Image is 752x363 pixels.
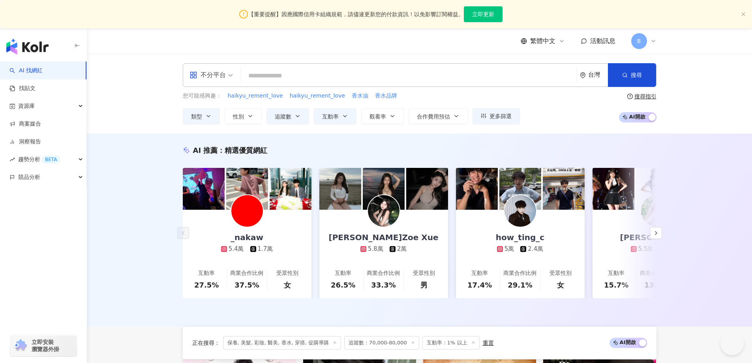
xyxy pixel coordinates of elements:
[375,92,397,100] span: 香水品牌
[530,37,555,45] span: 繁體中文
[183,108,220,124] button: 類型
[248,10,464,19] span: 【重要提醒】因應國際信用卡組織規範，請儘速更新您的付款資訊！以免影響訂閱權益。
[32,339,59,353] span: 立即安裝 瀏覽器外掛
[640,269,673,277] div: 商業合作比例
[397,245,407,253] div: 2萬
[331,280,355,290] div: 26.5%
[369,113,386,120] span: 觀看率
[319,210,448,298] a: [PERSON_NAME]𝗭𝗼𝗲 𝗫𝘂𝗲5.8萬2萬互動率26.5%商業合作比例33.3%受眾性別男
[604,280,628,290] div: 15.7%
[18,97,35,115] span: 資源庫
[198,269,215,277] div: 互動率
[9,157,15,162] span: rise
[557,280,564,290] div: 女
[627,94,633,99] span: question-circle
[634,93,656,100] div: 搜尋指引
[456,210,585,298] a: how_ting_c5萬2.4萬互動率17.4%商業合作比例29.1%受眾性別女
[276,269,298,277] div: 受眾性別
[504,195,536,227] img: KOL Avatar
[488,232,552,243] div: how_ting_c
[422,336,480,350] span: 互動率：1% 以上
[18,150,60,168] span: 趨勢分析
[503,269,536,277] div: 商業合作比例
[18,168,40,186] span: 競品分析
[413,269,435,277] div: 受眾性別
[223,336,341,350] span: 保養, 美髮, 彩妝, 醫美, 香水, 穿搭, 促購導購
[371,280,396,290] div: 33.3%
[473,108,520,124] button: 更多篩選
[608,269,624,277] div: 互動率
[223,232,271,243] div: _nakaw
[229,245,244,253] div: 5.4萬
[467,280,492,290] div: 17.4%
[6,39,49,55] img: logo
[227,92,283,100] button: haikyu_rement_love
[189,71,197,79] span: appstore
[225,108,262,124] button: 性別
[284,280,291,290] div: 女
[9,120,41,128] a: 商案媒合
[321,232,446,243] div: [PERSON_NAME]𝗭𝗼𝗲 𝗫𝘂𝗲
[375,92,398,100] button: 香水品牌
[720,331,744,355] iframe: Help Scout Beacon - Open
[608,63,656,87] button: 搜尋
[499,168,541,210] img: post-image
[612,232,701,243] div: [PERSON_NAME]
[9,67,43,75] a: searchAI 找網紅
[420,280,428,290] div: 男
[10,335,77,356] a: chrome extension立即安裝 瀏覽器外掛
[543,168,585,210] img: post-image
[504,245,514,253] div: 5萬
[351,92,369,100] button: 香水油
[593,168,634,210] img: post-image
[189,69,226,81] div: 不分平台
[344,336,419,350] span: 追蹤數：70,000-80,000
[194,280,219,290] div: 27.5%
[258,245,273,253] div: 1.7萬
[641,195,673,227] img: KOL Avatar
[183,210,311,298] a: _nakaw5.4萬1.7萬互動率27.5%商業合作比例37.5%受眾性別女
[228,92,283,100] span: haikyu_rement_love
[352,92,368,100] span: 香水油
[13,339,28,352] img: chrome extension
[275,113,291,120] span: 追蹤數
[528,245,543,253] div: 2.4萬
[335,269,351,277] div: 互動率
[590,37,615,45] span: 活動訊息
[319,168,361,210] img: post-image
[368,245,383,253] div: 5.8萬
[234,280,259,290] div: 37.5%
[183,92,221,100] span: 您可能感興趣：
[270,168,311,210] img: post-image
[192,340,220,346] span: 正在搜尋 ：
[631,72,642,78] span: 搜尋
[193,145,268,155] div: AI 推薦 ：
[472,11,494,17] span: 立即更新
[409,108,468,124] button: 合作費用預估
[367,269,400,277] div: 商業合作比例
[508,280,532,290] div: 29.1%
[9,85,36,92] a: 找貼文
[471,269,488,277] div: 互動率
[417,113,450,120] span: 合作費用預估
[549,269,572,277] div: 受眾性別
[483,340,494,346] div: 重置
[191,113,202,120] span: 類型
[638,245,654,253] div: 5.5萬
[368,195,399,227] img: KOL Avatar
[289,92,345,100] button: haikyu_rement_love
[464,6,503,22] button: 立即更新
[636,168,678,210] img: post-image
[593,210,721,298] a: [PERSON_NAME]5.5萬1.5萬互動率15.7%商業合作比例13.6%受眾性別男
[183,168,225,210] img: post-image
[231,195,263,227] img: KOL Avatar
[580,72,586,78] span: environment
[741,12,746,17] button: close
[225,146,267,154] span: 精選優質網紅
[9,138,41,146] a: 洞察報告
[456,168,498,210] img: post-image
[489,113,512,119] span: 更多篩選
[266,108,309,124] button: 追蹤數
